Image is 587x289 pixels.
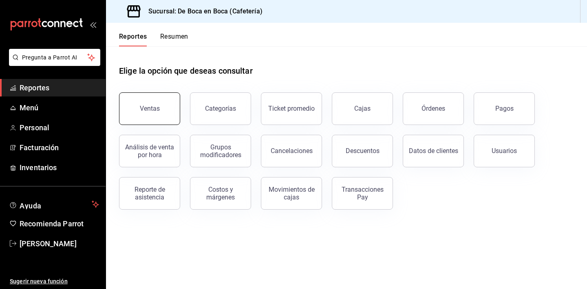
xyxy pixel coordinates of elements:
button: Categorías [190,92,251,125]
button: Usuarios [474,135,535,167]
div: Ticket promedio [268,105,315,112]
button: Cajas [332,92,393,125]
div: Órdenes [421,105,445,112]
a: Pregunta a Parrot AI [6,59,100,68]
span: Inventarios [20,162,99,173]
button: Análisis de venta por hora [119,135,180,167]
div: Cancelaciones [271,147,313,155]
button: Cancelaciones [261,135,322,167]
button: Ticket promedio [261,92,322,125]
button: Órdenes [403,92,464,125]
span: Personal [20,122,99,133]
h3: Sucursal: De Boca en Boca (Cafetería) [142,7,263,16]
button: Resumen [160,33,188,46]
div: Análisis de venta por hora [124,143,175,159]
div: Grupos modificadores [195,143,246,159]
div: Descuentos [346,147,380,155]
button: Reporte de asistencia [119,177,180,210]
div: Categorías [205,105,236,112]
button: Reportes [119,33,147,46]
span: Ayuda [20,199,88,209]
button: Datos de clientes [403,135,464,167]
button: Grupos modificadores [190,135,251,167]
div: Movimientos de cajas [266,186,317,201]
div: Ventas [140,105,160,112]
div: Pagos [495,105,514,112]
div: Datos de clientes [409,147,458,155]
h1: Elige la opción que deseas consultar [119,65,253,77]
button: Transacciones Pay [332,177,393,210]
span: [PERSON_NAME] [20,238,99,249]
span: Sugerir nueva función [10,277,99,286]
div: Costos y márgenes [195,186,246,201]
button: Costos y márgenes [190,177,251,210]
span: Pregunta a Parrot AI [22,53,88,62]
span: Menú [20,102,99,113]
span: Reportes [20,82,99,93]
div: navigation tabs [119,33,188,46]
span: Facturación [20,142,99,153]
div: Transacciones Pay [337,186,388,201]
button: open_drawer_menu [90,21,96,28]
button: Movimientos de cajas [261,177,322,210]
button: Ventas [119,92,180,125]
div: Usuarios [492,147,517,155]
button: Pagos [474,92,535,125]
button: Pregunta a Parrot AI [9,49,100,66]
button: Descuentos [332,135,393,167]
div: Cajas [354,105,371,112]
span: Recomienda Parrot [20,218,99,229]
div: Reporte de asistencia [124,186,175,201]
